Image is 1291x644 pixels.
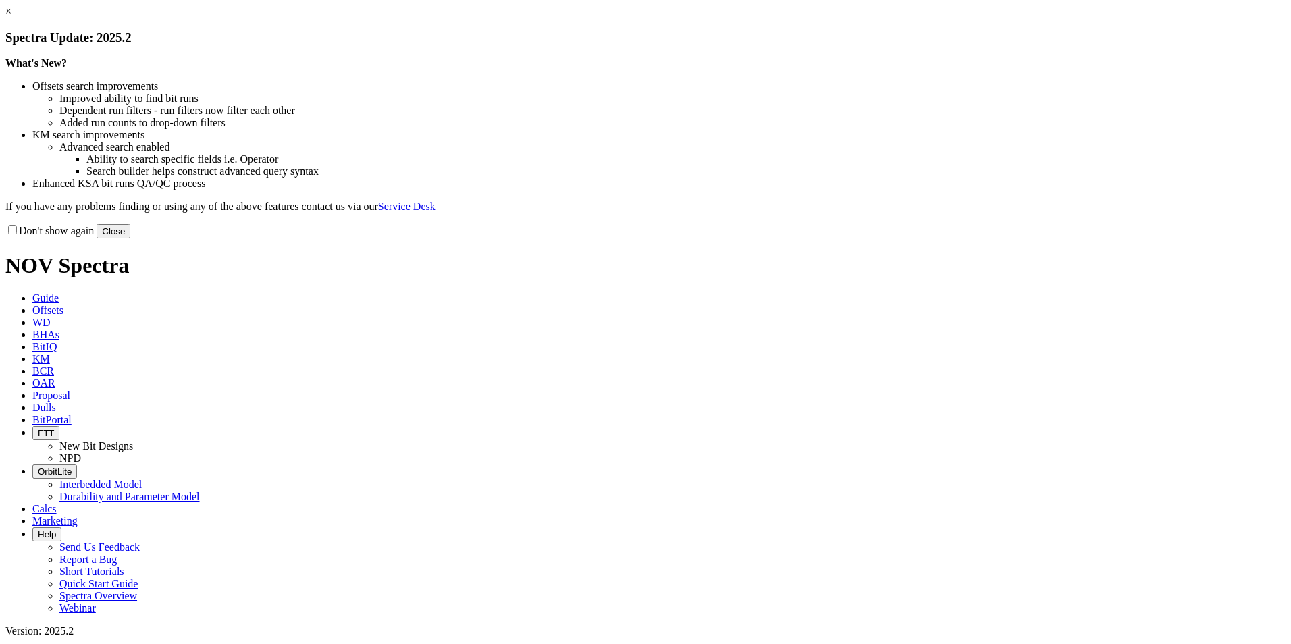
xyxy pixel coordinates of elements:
strong: What's New? [5,57,67,69]
li: Offsets search improvements [32,80,1286,92]
span: KM [32,353,50,365]
a: Interbedded Model [59,479,142,490]
li: Ability to search specific fields i.e. Operator [86,153,1286,165]
span: Help [38,529,56,539]
div: Version: 2025.2 [5,625,1286,637]
button: Close [97,224,130,238]
span: Dulls [32,402,56,413]
li: Search builder helps construct advanced query syntax [86,165,1286,178]
span: OrbitLite [38,466,72,477]
span: FTT [38,428,54,438]
a: × [5,5,11,17]
a: Durability and Parameter Model [59,491,200,502]
a: Spectra Overview [59,590,137,601]
a: Webinar [59,602,96,614]
span: BitPortal [32,414,72,425]
span: BCR [32,365,54,377]
input: Don't show again [8,225,17,234]
li: Dependent run filters - run filters now filter each other [59,105,1286,117]
span: Proposal [32,390,70,401]
a: Send Us Feedback [59,541,140,553]
span: Offsets [32,304,63,316]
p: If you have any problems finding or using any of the above features contact us via our [5,200,1286,213]
h3: Spectra Update: 2025.2 [5,30,1286,45]
span: BHAs [32,329,59,340]
li: Advanced search enabled [59,141,1286,153]
h1: NOV Spectra [5,253,1286,278]
a: Quick Start Guide [59,578,138,589]
a: Report a Bug [59,554,117,565]
a: New Bit Designs [59,440,133,452]
span: Calcs [32,503,57,514]
span: WD [32,317,51,328]
span: Guide [32,292,59,304]
li: Enhanced KSA bit runs QA/QC process [32,178,1286,190]
li: KM search improvements [32,129,1286,141]
li: Improved ability to find bit runs [59,92,1286,105]
a: Short Tutorials [59,566,124,577]
span: OAR [32,377,55,389]
span: Marketing [32,515,78,527]
li: Added run counts to drop-down filters [59,117,1286,129]
a: NPD [59,452,81,464]
a: Service Desk [378,200,436,212]
label: Don't show again [5,225,94,236]
span: BitIQ [32,341,57,352]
